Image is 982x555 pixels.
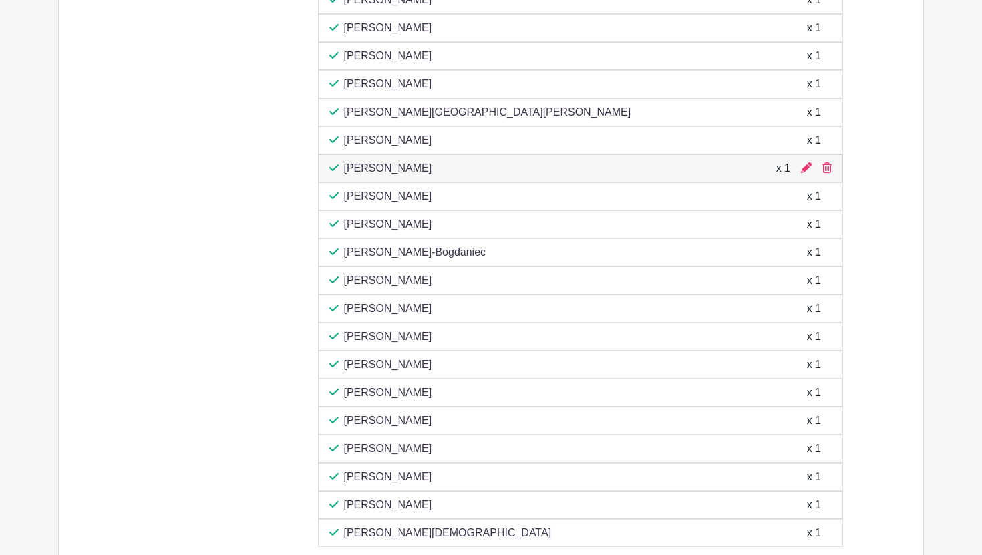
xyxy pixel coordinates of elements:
div: x 1 [807,441,821,457]
div: x 1 [807,244,821,260]
p: [PERSON_NAME] [344,272,432,289]
div: x 1 [807,385,821,401]
div: x 1 [807,272,821,289]
p: [PERSON_NAME] [344,48,432,64]
div: x 1 [807,469,821,485]
div: x 1 [807,329,821,345]
p: [PERSON_NAME] [344,76,432,92]
p: [PERSON_NAME][DEMOGRAPHIC_DATA] [344,525,552,541]
div: x 1 [807,76,821,92]
p: [PERSON_NAME] [344,413,432,429]
p: [PERSON_NAME] [344,301,432,317]
p: [PERSON_NAME] [344,20,432,36]
p: [PERSON_NAME][GEOGRAPHIC_DATA][PERSON_NAME] [344,104,631,120]
p: [PERSON_NAME] [344,329,432,345]
div: x 1 [807,413,821,429]
div: x 1 [807,48,821,64]
div: x 1 [807,497,821,513]
p: [PERSON_NAME] [344,160,432,176]
div: x 1 [807,525,821,541]
div: x 1 [807,301,821,317]
div: x 1 [807,216,821,232]
p: [PERSON_NAME] [344,469,432,485]
p: [PERSON_NAME] [344,357,432,373]
div: x 1 [807,132,821,148]
div: x 1 [807,20,821,36]
p: [PERSON_NAME]-Bogdaniec [344,244,486,260]
p: [PERSON_NAME] [344,497,432,513]
div: x 1 [776,160,790,176]
p: [PERSON_NAME] [344,132,432,148]
div: x 1 [807,104,821,120]
div: x 1 [807,188,821,204]
p: [PERSON_NAME] [344,441,432,457]
p: [PERSON_NAME] [344,188,432,204]
p: [PERSON_NAME] [344,216,432,232]
div: x 1 [807,357,821,373]
p: [PERSON_NAME] [344,385,432,401]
